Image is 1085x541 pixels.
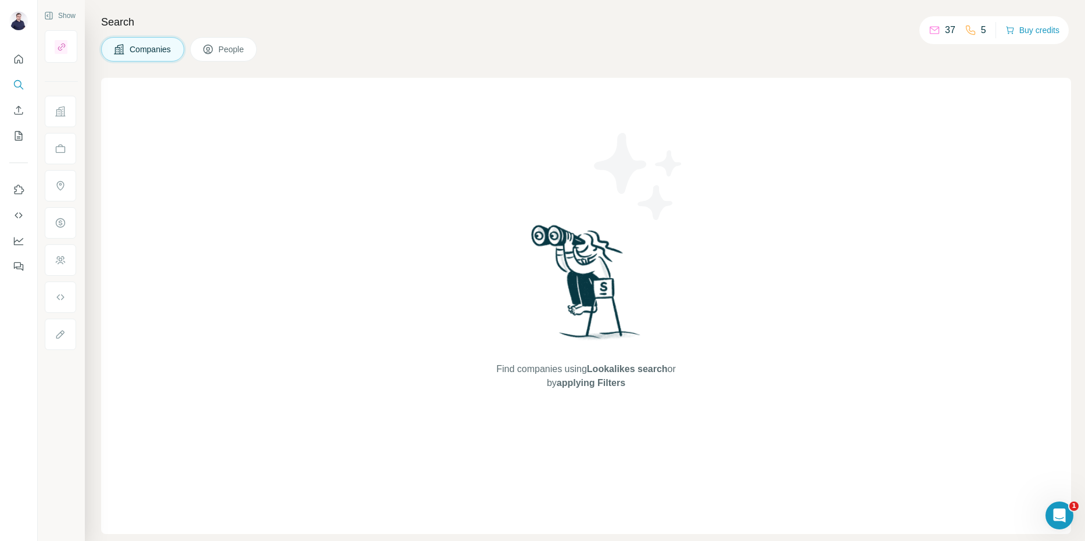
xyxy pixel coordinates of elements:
span: applying Filters [557,378,625,388]
span: Companies [130,44,172,55]
button: My lists [9,125,28,146]
button: Use Surfe on LinkedIn [9,179,28,200]
button: Feedback [9,256,28,277]
h4: Search [101,14,1071,30]
span: 1 [1069,502,1079,511]
button: Show [36,7,84,24]
button: Quick start [9,49,28,70]
img: Avatar [9,12,28,30]
button: Enrich CSV [9,100,28,121]
button: Use Surfe API [9,205,28,226]
p: 5 [981,23,986,37]
button: Search [9,74,28,95]
button: Dashboard [9,230,28,251]
span: Find companies using or by [493,362,679,390]
button: Buy credits [1005,22,1059,38]
span: Lookalikes search [587,364,668,374]
img: Surfe Illustration - Stars [586,124,691,229]
iframe: Intercom live chat [1045,502,1073,529]
p: 37 [945,23,955,37]
img: Surfe Illustration - Woman searching with binoculars [526,222,647,351]
span: People [219,44,245,55]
